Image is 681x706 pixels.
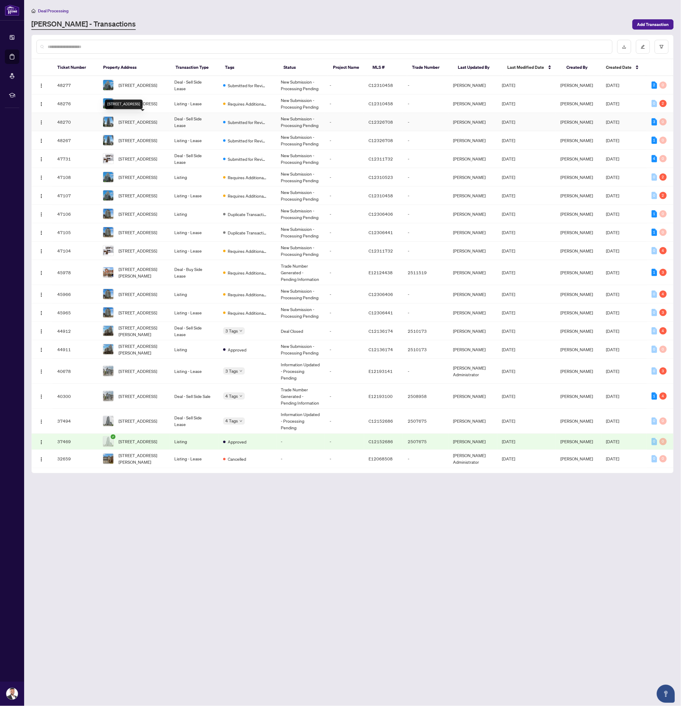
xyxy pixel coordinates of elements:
[606,156,619,161] span: [DATE]
[369,174,393,180] span: C12310523
[169,131,218,150] td: Listing - Lease
[641,45,645,49] span: edit
[220,59,279,76] th: Tags
[561,101,593,106] span: [PERSON_NAME]
[169,186,218,205] td: Listing - Lease
[606,101,619,106] span: [DATE]
[103,344,113,355] img: thumbnail-img
[660,309,667,316] div: 3
[369,101,393,106] span: C12310458
[36,172,46,182] button: Logo
[502,138,515,143] span: [DATE]
[606,291,619,297] span: [DATE]
[562,59,601,76] th: Created By
[652,173,657,181] div: 0
[39,120,44,125] img: Logo
[606,368,619,374] span: [DATE]
[103,117,113,127] img: thumbnail-img
[660,210,667,218] div: 0
[660,118,667,126] div: 0
[119,119,157,125] span: [STREET_ADDRESS]
[103,326,113,336] img: thumbnail-img
[660,229,667,236] div: 0
[660,100,667,107] div: 2
[502,291,515,297] span: [DATE]
[660,269,667,276] div: 3
[660,291,667,298] div: 4
[561,138,593,143] span: [PERSON_NAME]
[652,155,657,162] div: 4
[169,205,218,223] td: Listing
[448,223,497,242] td: [PERSON_NAME]
[228,192,267,199] span: Requires Additional Docs
[403,150,448,168] td: -
[52,131,98,150] td: 48267
[368,59,407,76] th: MLS #
[103,416,113,426] img: thumbnail-img
[502,230,515,235] span: [DATE]
[606,418,619,424] span: [DATE]
[38,8,68,14] span: Deal Processing
[276,94,325,113] td: New Submission - Processing Pending
[403,168,448,186] td: -
[601,59,648,76] th: Created Date
[36,135,46,145] button: Logo
[276,76,325,94] td: New Submission - Processing Pending
[228,346,247,353] span: Approved
[119,266,165,279] span: [STREET_ADDRESS][PERSON_NAME]
[325,113,364,131] td: -
[448,94,497,113] td: [PERSON_NAME]
[448,168,497,186] td: [PERSON_NAME]
[39,138,44,143] img: Logo
[369,439,393,444] span: C12152686
[36,227,46,237] button: Logo
[606,82,619,88] span: [DATE]
[660,346,667,353] div: 0
[276,285,325,304] td: New Submission - Processing Pending
[606,310,619,315] span: [DATE]
[228,119,267,126] span: Submitted for Review
[561,119,593,125] span: [PERSON_NAME]
[169,76,218,94] td: Deal - Sell Side Lease
[636,40,650,54] button: edit
[228,456,246,463] span: Cancelled
[561,439,593,444] span: [PERSON_NAME]
[325,168,364,186] td: -
[606,439,619,444] span: [DATE]
[561,82,593,88] span: [PERSON_NAME]
[403,260,448,285] td: 2511519
[502,119,515,125] span: [DATE]
[52,59,99,76] th: Ticket Number
[508,64,544,71] span: Last Modified Date
[502,439,515,444] span: [DATE]
[606,347,619,352] span: [DATE]
[369,347,393,352] span: C12136174
[369,456,393,462] span: E12068508
[228,439,247,445] span: Approved
[502,328,515,334] span: [DATE]
[228,174,267,181] span: Requires Additional Docs
[39,457,44,462] img: Logo
[606,230,619,235] span: [DATE]
[103,209,113,219] img: thumbnail-img
[36,246,46,256] button: Logo
[169,260,218,285] td: Deal - Buy Side Lease
[119,82,157,88] span: [STREET_ADDRESS]
[369,310,393,315] span: C12306441
[169,94,218,113] td: Listing - Lease
[39,212,44,217] img: Logo
[325,285,364,304] td: -
[652,137,657,144] div: 1
[606,193,619,198] span: [DATE]
[276,168,325,186] td: New Submission - Processing Pending
[36,289,46,299] button: Logo
[226,327,238,334] span: 3 Tags
[606,248,619,253] span: [DATE]
[169,150,218,168] td: Deal - Sell Side Lease
[228,310,267,316] span: Requires Additional Docs
[369,393,393,399] span: E12193100
[39,311,44,316] img: Logo
[403,76,448,94] td: -
[36,117,46,127] button: Logo
[502,347,515,352] span: [DATE]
